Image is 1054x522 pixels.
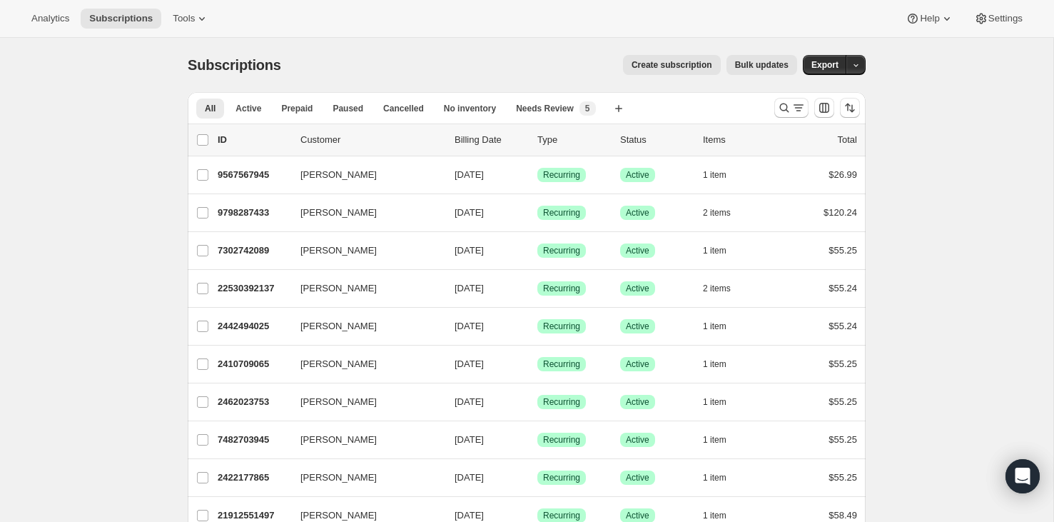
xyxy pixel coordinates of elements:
[218,133,857,147] div: IDCustomerBilling DateTypeStatusItemsTotal
[218,392,857,412] div: 2462023753[PERSON_NAME][DATE]SuccessRecurringSuccessActive1 item$55.25
[455,321,484,331] span: [DATE]
[626,207,649,219] span: Active
[543,358,580,370] span: Recurring
[218,354,857,374] div: 2410709065[PERSON_NAME][DATE]SuccessRecurringSuccessActive1 item$55.25
[703,354,742,374] button: 1 item
[838,133,857,147] p: Total
[703,207,731,219] span: 2 items
[703,203,746,223] button: 2 items
[626,434,649,446] span: Active
[726,55,797,75] button: Bulk updates
[828,434,857,445] span: $55.25
[300,206,377,220] span: [PERSON_NAME]
[703,165,742,185] button: 1 item
[543,169,580,181] span: Recurring
[173,13,195,24] span: Tools
[218,241,857,261] div: 7302742089[PERSON_NAME][DATE]SuccessRecurringSuccessActive1 item$55.25
[455,169,484,180] span: [DATE]
[607,99,630,119] button: Create new view
[814,98,834,118] button: Customize table column order and visibility
[626,169,649,181] span: Active
[828,321,857,331] span: $55.24
[703,396,726,408] span: 1 item
[31,13,69,24] span: Analytics
[626,321,649,332] span: Active
[703,133,774,147] div: Items
[703,392,742,412] button: 1 item
[89,13,153,24] span: Subscriptions
[188,57,281,73] span: Subscriptions
[703,278,746,298] button: 2 items
[966,9,1031,29] button: Settings
[543,283,580,294] span: Recurring
[218,471,289,485] p: 2422177865
[543,396,580,408] span: Recurring
[444,103,496,114] span: No inventory
[828,358,857,369] span: $55.25
[300,281,377,296] span: [PERSON_NAME]
[300,244,377,258] span: [PERSON_NAME]
[455,396,484,407] span: [DATE]
[455,358,484,369] span: [DATE]
[1005,459,1040,493] div: Open Intercom Messenger
[703,472,726,483] span: 1 item
[626,396,649,408] span: Active
[218,281,289,296] p: 22530392137
[735,59,789,71] span: Bulk updates
[218,206,289,220] p: 9798287433
[218,133,289,147] p: ID
[626,283,649,294] span: Active
[543,207,580,219] span: Recurring
[703,430,742,450] button: 1 item
[300,319,377,333] span: [PERSON_NAME]
[292,353,435,376] button: [PERSON_NAME]
[218,319,289,333] p: 2442494025
[811,59,838,71] span: Export
[81,9,161,29] button: Subscriptions
[300,168,377,182] span: [PERSON_NAME]
[920,13,939,24] span: Help
[455,245,484,256] span: [DATE]
[897,9,962,29] button: Help
[543,321,580,332] span: Recurring
[543,434,580,446] span: Recurring
[455,283,484,293] span: [DATE]
[543,510,580,521] span: Recurring
[455,207,484,218] span: [DATE]
[623,55,721,75] button: Create subscription
[703,316,742,336] button: 1 item
[840,98,860,118] button: Sort the results
[455,133,526,147] p: Billing Date
[703,245,726,256] span: 1 item
[828,283,857,293] span: $55.24
[292,201,435,224] button: [PERSON_NAME]
[703,241,742,261] button: 1 item
[455,510,484,521] span: [DATE]
[620,133,691,147] p: Status
[218,165,857,185] div: 9567567945[PERSON_NAME][DATE]SuccessRecurringSuccessActive1 item$26.99
[300,471,377,485] span: [PERSON_NAME]
[543,472,580,483] span: Recurring
[828,510,857,521] span: $58.49
[824,207,857,218] span: $120.24
[537,133,609,147] div: Type
[455,472,484,483] span: [DATE]
[218,244,289,258] p: 7302742089
[300,133,443,147] p: Customer
[803,55,847,75] button: Export
[292,315,435,338] button: [PERSON_NAME]
[543,245,580,256] span: Recurring
[218,430,857,450] div: 7482703945[PERSON_NAME][DATE]SuccessRecurringSuccessActive1 item$55.25
[988,13,1023,24] span: Settings
[626,358,649,370] span: Active
[292,239,435,262] button: [PERSON_NAME]
[218,433,289,447] p: 7482703945
[292,164,435,186] button: [PERSON_NAME]
[632,59,712,71] span: Create subscription
[205,103,216,114] span: All
[516,103,574,114] span: Needs Review
[218,395,289,409] p: 2462023753
[626,472,649,483] span: Active
[774,98,809,118] button: Search and filter results
[292,277,435,300] button: [PERSON_NAME]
